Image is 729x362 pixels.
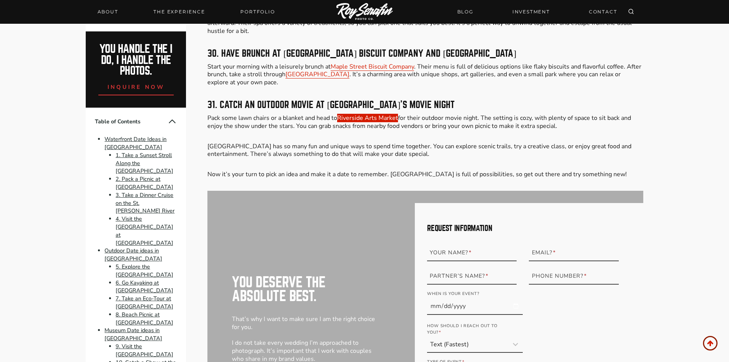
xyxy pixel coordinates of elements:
label: Partner’s Name? [430,269,519,283]
a: 2. Pack a Picnic at [GEOGRAPHIC_DATA] [116,175,173,191]
a: Maple Street Biscuit Company [331,62,414,71]
a: Museum Date ideas in [GEOGRAPHIC_DATA] [104,327,162,342]
label: Phone Number? [532,269,621,283]
label: When is your event? [427,288,499,298]
h2: You handle the i do, I handle the photos. [94,44,178,77]
a: 1. Take a Sunset Stroll Along the [GEOGRAPHIC_DATA] [116,151,173,175]
a: Outdoor Date ideas in [GEOGRAPHIC_DATA] [104,247,162,263]
a: Scroll to top [703,336,718,351]
a: 6. Go Kayaking at [GEOGRAPHIC_DATA] [116,279,173,295]
a: BLOG [453,5,478,18]
p: Pack some lawn chairs or a blanket and head to for their outdoor movie night. The setting is cozy... [207,114,643,130]
a: About [93,7,123,17]
input: 321-867-5309 [529,269,618,285]
nav: Primary Navigation [93,7,280,17]
a: 3. Take a Dinner Cruise on the St. [PERSON_NAME] River [116,191,175,215]
a: inquire now [98,77,174,95]
h3: 30. Have Brunch at [GEOGRAPHIC_DATA] Biscuit Company and [GEOGRAPHIC_DATA] [207,49,643,58]
a: THE EXPERIENCE [149,7,209,17]
p: [GEOGRAPHIC_DATA] has so many fun and unique ways to spend time together. You can explore scenic ... [207,143,643,159]
a: [GEOGRAPHIC_DATA] [285,70,349,79]
label: Email? [532,246,621,259]
a: 7. Take an Eco-Tour at [GEOGRAPHIC_DATA] [116,295,173,310]
h2: You deserve the absolute best. [232,275,378,303]
a: CONTACT [584,5,622,18]
a: 8. Beach Picnic at [GEOGRAPHIC_DATA] [116,311,173,326]
a: INVESTMENT [508,5,554,18]
p: Now it’s your turn to pick an idea and make it a date to remember. [GEOGRAPHIC_DATA] is full of p... [207,170,643,179]
span: Table of Contents [95,118,168,126]
a: 9. Visit the [GEOGRAPHIC_DATA] [116,342,173,358]
button: Collapse Table of Contents [168,117,177,126]
img: Logo of Roy Serafin Photo Co., featuring stylized text in white on a light background, representi... [336,3,393,21]
a: Waterfront Date Ideas in [GEOGRAPHIC_DATA] [104,135,166,151]
h3: 31. Catch an Outdoor Movie at [GEOGRAPHIC_DATA]’s Movie Night [207,100,643,110]
label: How should i reach out to you? [427,321,499,337]
span: inquire now [108,83,165,91]
h2: Request Information [427,224,619,232]
nav: Secondary Navigation [453,5,622,18]
a: Riverside Arts Market [337,114,398,122]
a: 5. Explore the [GEOGRAPHIC_DATA] [116,263,173,278]
p: Start your morning with a leisurely brunch at . Their menu is full of delicious options like flak... [207,63,643,87]
label: Your Name? [430,246,519,259]
a: Portfolio [236,7,279,17]
button: View Search Form [626,7,636,17]
p: For a relaxing date, book a couple’s massage at . You’ll both enjoy a calm, peaceful environment ... [207,11,643,35]
a: 4. Visit the [GEOGRAPHIC_DATA] at [GEOGRAPHIC_DATA] [116,215,173,246]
